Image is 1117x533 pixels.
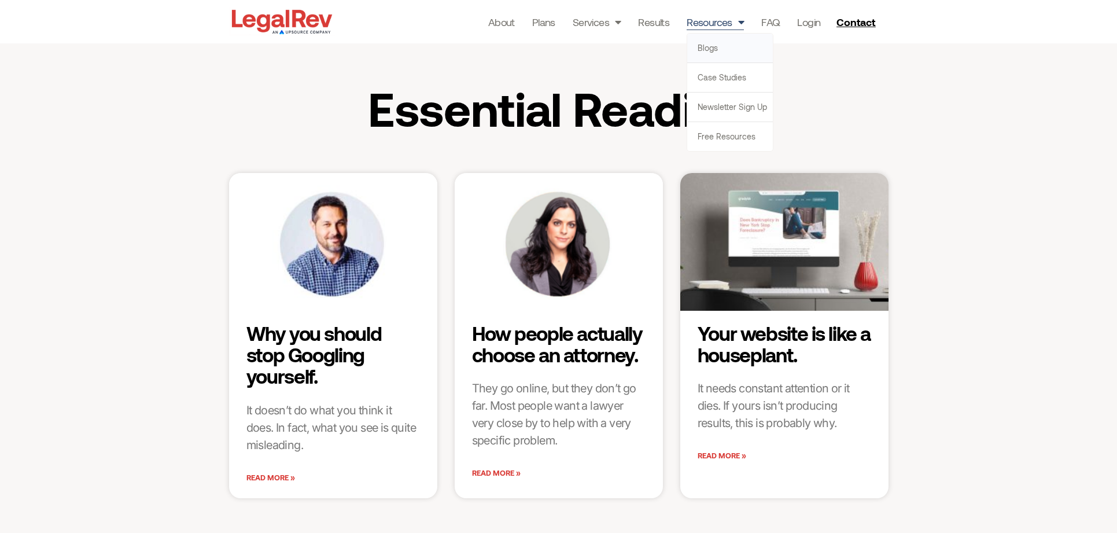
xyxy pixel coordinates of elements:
[761,14,780,30] a: FAQ
[328,84,790,133] h2: Essential Reading
[32,19,57,28] div: v 4.0.24
[472,380,646,449] p: They go online, but they don’t go far. Most people want a lawyer very close by to help with a ver...
[44,68,104,76] div: Domain Overview
[687,33,773,152] ul: Resources
[31,67,40,76] img: tab_domain_overview_orange.svg
[488,14,821,30] nav: Menu
[246,469,295,487] a: Read more about Why you should stop Googling yourself.
[532,14,555,30] a: Plans
[687,122,773,151] a: Free Resources
[19,19,28,28] img: logo_orange.svg
[687,63,773,92] a: Case Studies
[687,34,773,63] a: Blogs
[128,68,195,76] div: Keywords by Traffic
[698,447,746,465] a: Read more about Your website is like a houseplant.
[472,465,521,482] a: Read more about How people actually choose an attorney.
[832,13,883,31] a: Contact
[797,14,820,30] a: Login
[30,30,127,39] div: Domain: [DOMAIN_NAME]
[638,14,669,30] a: Results
[246,321,382,388] a: Why you should stop Googling yourself.
[115,67,124,76] img: tab_keywords_by_traffic_grey.svg
[488,14,515,30] a: About
[836,17,875,27] span: Contact
[687,14,744,30] a: Resources
[698,380,871,432] p: It needs constant attention or it dies. If yours isn’t producing results, this is probably why.
[573,14,621,30] a: Services
[19,30,28,39] img: website_grey.svg
[246,402,420,454] p: It doesn’t do what you think it does. In fact, what you see is quite misleading.
[687,93,773,122] a: Newsletter sign up
[472,321,643,366] a: How people actually choose an attorney.
[698,321,871,366] a: Your website is like a houseplant.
